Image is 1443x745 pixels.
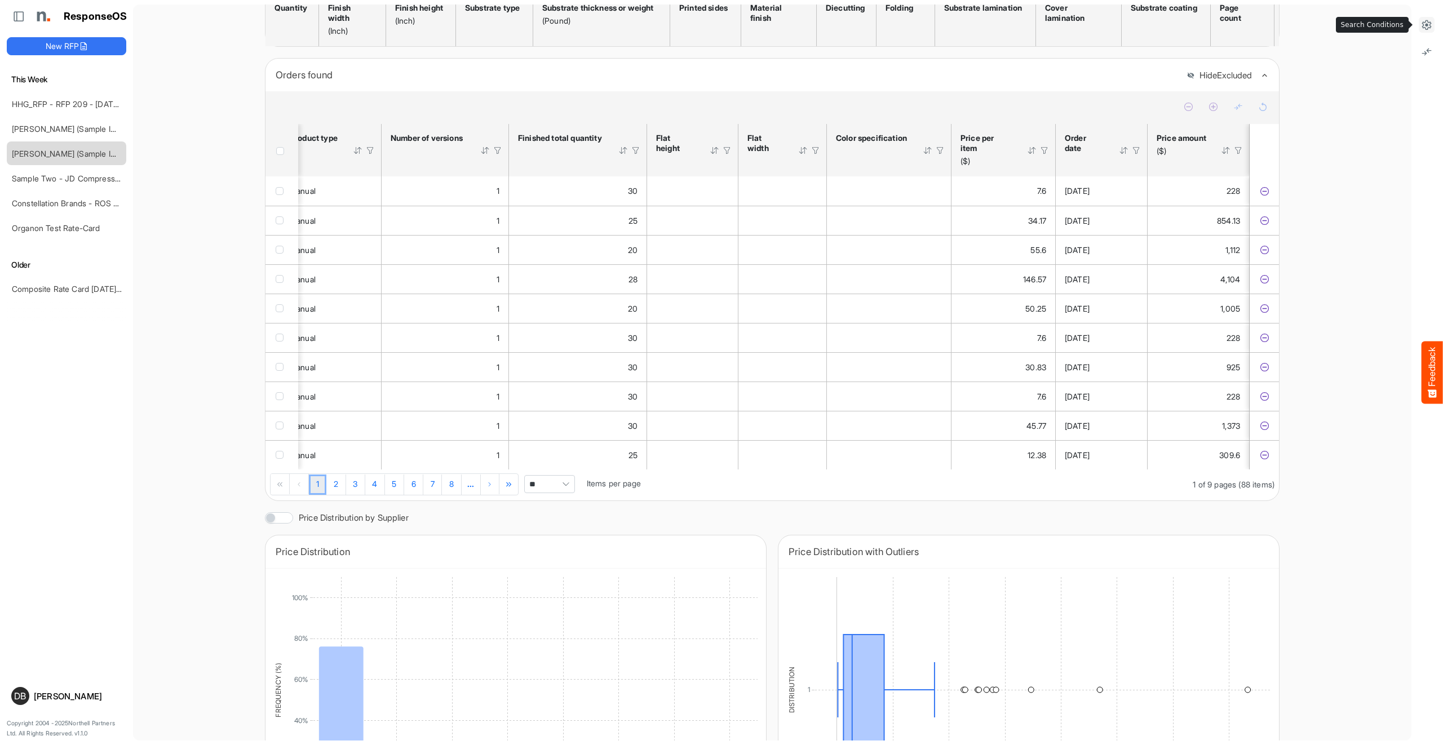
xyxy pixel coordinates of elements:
[628,216,638,225] span: 25
[1220,3,1261,23] div: Page count
[628,333,638,343] span: 30
[12,99,167,109] a: HHG_RFP - RFP 209 - [DATE] - ROS TEST
[265,411,298,440] td: checkbox
[275,3,306,13] div: Quantity
[1065,362,1090,372] span: [DATE]
[423,475,442,495] a: Page 7 of 9 Pages
[12,174,131,183] a: Sample Two - JD Compressed 2
[827,294,951,323] td: is template cell Column Header httpsnorthellcomontologiesmapping-rulesfeaturehascolourspecification
[382,235,509,264] td: 1 is template cell Column Header httpsnorthellcomontologiesmapping-rulesorderhasnumberofversions
[647,264,738,294] td: is template cell Column Header httpsnorthellcomontologiesmapping-rulesmeasurementhasflatsizeheight
[465,3,520,13] div: Substrate type
[1028,450,1046,460] span: 12.38
[647,440,738,469] td: is template cell Column Header httpsnorthellcomontologiesmapping-rulesmeasurementhasflatsizeheight
[1056,323,1148,352] td: 16/04/2024 is template cell Column Header httpsnorthellcomontologiesmapping-rulesorderhasorderdate
[951,382,1056,411] td: 7.6 is template cell Column Header price-per-item
[404,475,423,495] a: Page 6 of 9 Pages
[1250,264,1281,294] td: fcc0d136-be5c-4e1e-a8db-7dc5c99cc914 is template cell Column Header
[1148,264,1250,294] td: 4104 is template cell Column Header httpsnorthellcomontologiesmapping-rulesorderhasprice
[497,304,499,313] span: 1
[281,323,382,352] td: manual is template cell Column Header httpsnorthellcomontologiesmapping-rulesproducthasproducttype
[1065,392,1090,401] span: [DATE]
[1259,332,1270,344] button: Exclude
[299,513,409,522] label: Price Distribution by Supplier
[1065,186,1090,196] span: [DATE]
[1227,392,1240,401] span: 228
[34,692,122,700] div: [PERSON_NAME]
[1259,420,1270,432] button: Exclude
[1250,440,1281,469] td: a05d7a47-fdb8-47ff-a60b-4b7f4efed762 is template cell Column Header
[326,475,346,495] a: Page 2 of 9 Pages
[647,206,738,235] td: is template cell Column Header httpsnorthellcomontologiesmapping-rulesmeasurementhasflatsizeheight
[826,3,864,13] div: Diecutting
[31,5,54,28] img: Northell
[1259,274,1270,285] button: Exclude
[827,264,951,294] td: is template cell Column Header httpsnorthellcomontologiesmapping-rulesfeaturehascolourspecification
[509,294,647,323] td: 20 is template cell Column Header httpsnorthellcomontologiesmapping-rulesorderhasfinishedtotalqua...
[1250,352,1281,382] td: 5c12c8d5-b6f5-4b2d-bbe5-6ca372505258 is template cell Column Header
[935,145,945,156] div: Filter Icon
[587,478,641,488] span: Items per page
[886,3,922,13] div: Folding
[1037,333,1046,343] span: 7.6
[738,235,827,264] td: is template cell Column Header httpsnorthellcomontologiesmapping-rulesmeasurementhasflatsizewidth
[509,411,647,440] td: 30 is template cell Column Header httpsnorthellcomontologiesmapping-rulesorderhasfinishedtotalqua...
[1259,215,1270,227] button: Exclude
[738,382,827,411] td: is template cell Column Header httpsnorthellcomontologiesmapping-rulesmeasurementhasflatsizewidth
[1065,245,1090,255] span: [DATE]
[265,294,298,323] td: checkbox
[7,73,126,86] h6: This Week
[1148,294,1250,323] td: 1005 is template cell Column Header httpsnorthellcomontologiesmapping-rulesorderhasprice
[1025,362,1046,372] span: 30.83
[497,421,499,431] span: 1
[1259,185,1270,197] button: Exclude
[497,362,499,372] span: 1
[738,264,827,294] td: is template cell Column Header httpsnorthellcomontologiesmapping-rulesmeasurementhasflatsizewidth
[1187,71,1252,81] button: HideExcluded
[827,440,951,469] td: is template cell Column Header httpsnorthellcomontologiesmapping-rulesfeaturehascolourspecification
[1250,323,1281,352] td: 284d69c3-652a-426e-a1c4-71a296681311 is template cell Column Header
[281,235,382,264] td: manual is template cell Column Header httpsnorthellcomontologiesmapping-rulesproducthasproducttype
[1065,216,1090,225] span: [DATE]
[1065,274,1090,284] span: [DATE]
[265,264,298,294] td: checkbox
[509,323,647,352] td: 30 is template cell Column Header httpsnorthellcomontologiesmapping-rulesorderhasfinishedtotalqua...
[1193,480,1236,489] span: 1 of 9 pages
[951,411,1056,440] td: 45.766666666666666 is template cell Column Header price-per-item
[647,382,738,411] td: is template cell Column Header httpsnorthellcomontologiesmapping-rulesmeasurementhasflatsizeheight
[1336,17,1408,32] div: Search Conditions
[1056,411,1148,440] td: 05/09/2024 is template cell Column Header httpsnorthellcomontologiesmapping-rulesorderhasorderdate
[290,274,316,284] span: manual
[265,469,1279,500] div: Pager Container
[1065,304,1090,313] span: [DATE]
[827,352,951,382] td: is template cell Column Header httpsnorthellcomontologiesmapping-rulesfeaturehascolourspecification
[14,691,26,700] span: DB
[951,176,1056,206] td: 7.6 is template cell Column Header price-per-item
[382,440,509,469] td: 1 is template cell Column Header httpsnorthellcomontologiesmapping-rulesorderhasnumberofversions
[7,719,126,738] p: Copyright 2004 - 2025 Northell Partners Ltd. All Rights Reserved. v 1.1.0
[365,145,375,156] div: Filter Icon
[281,264,382,294] td: manual is template cell Column Header httpsnorthellcomontologiesmapping-rulesproducthasproducttype
[290,216,316,225] span: manual
[290,421,316,431] span: manual
[1030,245,1046,255] span: 55.6
[497,392,499,401] span: 1
[290,392,316,401] span: manual
[518,133,604,143] div: Finished total quantity
[382,382,509,411] td: 1 is template cell Column Header httpsnorthellcomontologiesmapping-rulesorderhasnumberofversions
[1222,421,1240,431] span: 1,373
[628,304,638,313] span: 20
[1131,3,1198,13] div: Substrate coating
[1250,411,1281,440] td: 292314dc-b214-4fbf-b6b7-8c655b314d1c is template cell Column Header
[1220,304,1240,313] span: 1,005
[951,264,1056,294] td: 146.57142857142858 is template cell Column Header price-per-item
[1056,176,1148,206] td: 16/04/2024 is template cell Column Header httpsnorthellcomontologiesmapping-rulesorderhasorderdate
[628,421,638,431] span: 30
[509,382,647,411] td: 30 is template cell Column Header httpsnorthellcomontologiesmapping-rulesorderhasfinishedtotalqua...
[1259,303,1270,314] button: Exclude
[391,133,466,143] div: Number of versions
[1250,235,1281,264] td: 5eaa407e-b807-4c08-b408-0371c1c1ea5b is template cell Column Header
[628,274,638,284] span: 28
[1148,352,1250,382] td: 925 is template cell Column Header httpsnorthellcomontologiesmapping-rulesorderhasprice
[382,323,509,352] td: 1 is template cell Column Header httpsnorthellcomontologiesmapping-rulesorderhasnumberofversions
